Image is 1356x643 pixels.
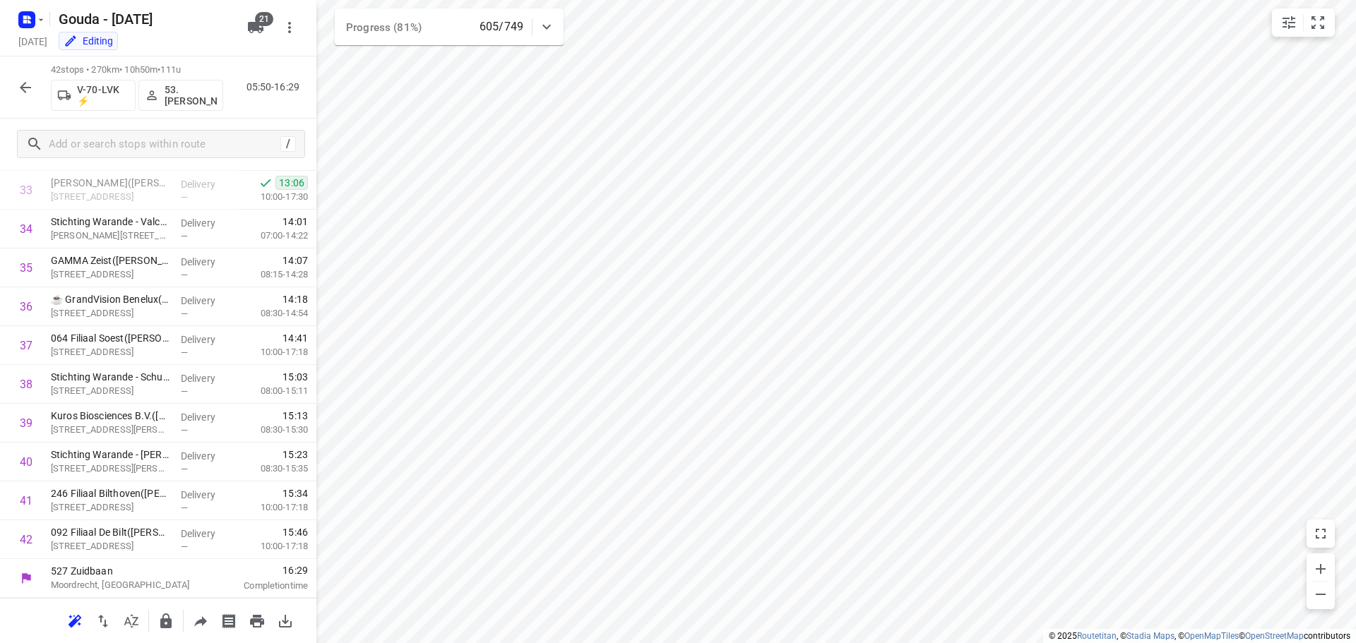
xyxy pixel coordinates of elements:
[49,133,280,155] input: Add or search stops within route
[157,64,160,75] span: •
[238,268,308,282] p: 08:15-14:28
[335,8,564,45] div: Progress (81%)605/749
[64,34,113,48] div: Editing
[51,384,169,398] p: Gregoriuslaan 35, Bilthoven
[1272,8,1335,37] div: small contained button group
[238,500,308,515] p: 10:00-17:18
[51,345,169,359] p: Soesterbergsestraat 51B, Soest
[51,409,169,423] p: Kuros Biosciences B.V.(Viola van der Lee)
[282,215,308,229] span: 14:01
[282,525,308,539] span: 15:46
[51,539,169,553] p: [STREET_ADDRESS]
[238,229,308,243] p: 07:00-14:22
[480,18,523,35] p: 605/749
[238,306,308,320] p: 08:30-14:54
[238,190,308,204] p: 10:00-17:30
[51,447,169,462] p: Stichting Warande - Leendert Meeshuis(Anja Marinus)
[1126,631,1174,641] a: Stadia Maps
[1304,8,1332,37] button: Fit zoom
[280,136,296,152] div: /
[51,331,169,345] p: 064 Filiaal Soest(Marielle Gudde)
[238,384,308,398] p: 08:00-15:11
[1184,631,1239,641] a: OpenMapTiles
[89,613,117,627] span: Reverse route
[1077,631,1117,641] a: Routetitan
[181,332,233,347] p: Delivery
[181,386,188,397] span: —
[20,533,32,546] div: 42
[242,13,270,42] button: 21
[282,409,308,423] span: 15:13
[51,176,169,190] p: [PERSON_NAME]([PERSON_NAME])
[20,261,32,275] div: 35
[181,192,188,203] span: —
[282,486,308,500] span: 15:34
[13,33,53,49] h5: Project date
[152,607,180,635] button: Lock route
[181,425,188,435] span: —
[282,331,308,345] span: 14:41
[1245,631,1304,641] a: OpenStreetMap
[51,64,223,77] p: 42 stops • 270km • 10h50m
[243,613,271,627] span: Print route
[215,563,308,577] span: 16:29
[20,455,32,469] div: 40
[181,488,233,502] p: Delivery
[20,416,32,430] div: 39
[181,347,188,358] span: —
[51,229,169,243] p: [PERSON_NAME][STREET_ADDRESS]
[181,270,188,280] span: —
[181,449,233,463] p: Delivery
[117,613,145,627] span: Sort by time window
[282,370,308,384] span: 15:03
[51,423,169,437] p: Professor Bronkhorstlaan 10, Bilthoven
[51,215,169,229] p: Stichting Warande - Valckenbosch(Monique de Hoog)
[53,8,236,30] h5: Gouda - [DATE]
[238,345,308,359] p: 10:00-17:18
[51,462,169,476] p: Professor Bronkhorstlaan 6, Bilthoven
[1275,8,1303,37] button: Map settings
[160,64,181,75] span: 111u
[346,21,422,34] span: Progress (81%)
[186,613,215,627] span: Share route
[258,176,273,190] svg: Done
[20,222,32,236] div: 34
[51,486,169,500] p: 246 Filiaal Bilthoven(Marielle Gudde)
[275,176,308,190] span: 13:06
[20,339,32,352] div: 37
[51,306,169,320] p: Amersfoortsestraat 84-A, Soesterberg
[138,80,223,111] button: 53.[PERSON_NAME]
[271,613,299,627] span: Download route
[238,423,308,437] p: 08:30-15:30
[181,527,233,541] p: Delivery
[20,184,32,197] div: 33
[282,447,308,462] span: 15:23
[61,613,89,627] span: Reoptimize route
[181,464,188,474] span: —
[20,494,32,507] div: 41
[215,579,308,593] p: Completion time
[51,190,169,204] p: [STREET_ADDRESS]
[181,541,188,552] span: —
[181,294,233,308] p: Delivery
[1049,631,1350,641] li: © 2025 , © , © © contributors
[255,12,273,26] span: 21
[165,84,217,107] p: 53.[PERSON_NAME]
[181,255,233,269] p: Delivery
[181,216,233,230] p: Delivery
[51,564,198,578] p: 527 Zuidbaan
[51,80,136,111] button: V-70-LVK ⚡
[20,300,32,313] div: 36
[77,84,129,107] p: V-70-LVK ⚡
[51,525,169,539] p: 092 Filiaal De Bilt(Marielle Gudde)
[238,539,308,553] p: 10:00-17:18
[51,370,169,384] p: Stichting Warande - Schutsmantel(Cynthia van der Horst)
[181,410,233,424] p: Delivery
[246,80,305,95] p: 05:50-16:29
[181,308,188,319] span: —
[215,613,243,627] span: Print shipping labels
[282,253,308,268] span: 14:07
[181,177,233,191] p: Delivery
[51,292,169,306] p: ☕️ GrandVision Benelux(Gina )
[20,378,32,391] div: 38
